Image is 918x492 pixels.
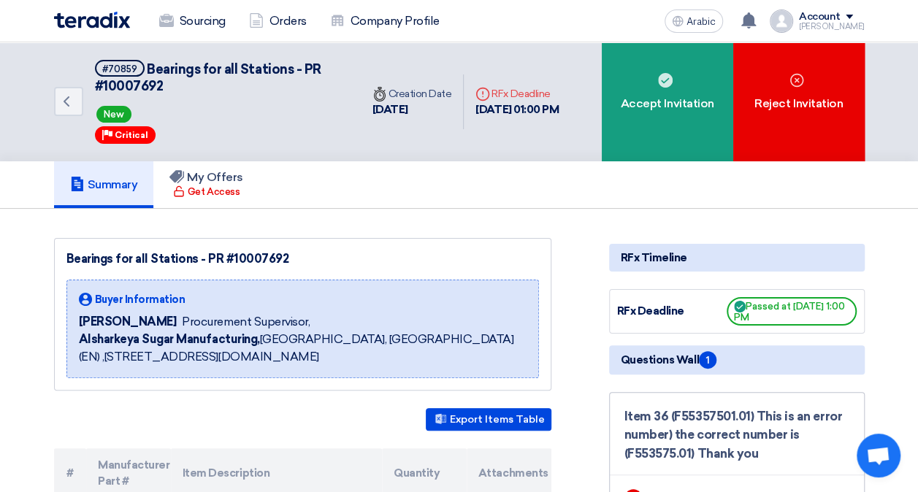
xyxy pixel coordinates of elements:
div: RFx Deadline [617,303,727,320]
font: Reject Invitation [754,95,843,112]
font: Passed at [DATE] 1:00 PM [734,301,845,323]
a: My Offers Get Access [153,161,259,208]
font: Orders [269,12,307,30]
font: Accept Invitation [621,95,714,112]
b: Alsharkeya Sugar Manufacturing, [79,332,260,346]
span: 1 [699,351,716,369]
span: Buyer Information [95,292,185,307]
font: Summary [88,177,138,191]
span: New [96,106,131,123]
div: #70859 [102,64,137,74]
img: profile_test.png [770,9,793,33]
span: Procurement Supervisor, [182,313,310,331]
font: Get Access [188,185,240,199]
span: Bearings for all Stations - PR #10007692 [95,61,321,94]
h5: Bearings for all Stations - PR #10007692 [95,60,343,96]
a: Open chat [857,434,900,477]
font: Questions Wall [621,353,699,366]
font: RFx Deadline [475,88,550,100]
div: Account [799,11,841,23]
font: Export Items Table [450,413,545,426]
font: Creation Date [372,88,452,100]
font: [DATE] 01:00 PM [475,103,559,116]
font: My Offers [187,170,243,184]
font: [GEOGRAPHIC_DATA], [GEOGRAPHIC_DATA] (EN) ,[STREET_ADDRESS][DOMAIN_NAME] [79,332,514,364]
a: Sourcing [148,5,237,37]
button: Arabic [665,9,723,33]
div: Item 36 (F55357501.01) This is an error number) the correct number is (F553575.01) Thank you [624,407,849,464]
span: Arabic [686,17,716,27]
div: RFx Timeline [609,244,865,272]
a: Orders [237,5,318,37]
font: Sourcing [180,12,226,30]
font: Company Profile [351,12,440,30]
button: Export Items Table [426,408,551,431]
div: [PERSON_NAME] [799,23,865,31]
span: [PERSON_NAME] [79,313,177,331]
div: Bearings for all Stations - PR #10007692 [66,250,539,268]
img: Teradix logo [54,12,130,28]
div: [DATE] [372,101,452,118]
span: Critical [115,130,148,140]
a: Summary [54,161,154,208]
